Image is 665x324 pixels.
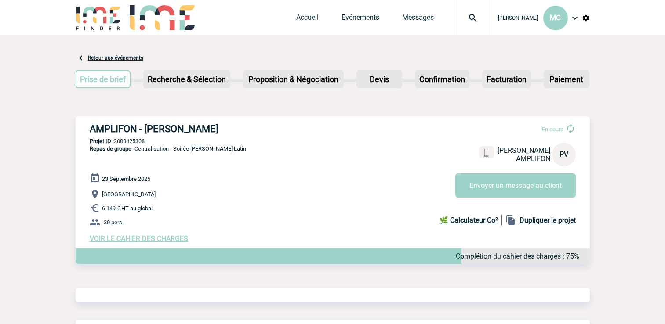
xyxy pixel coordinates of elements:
[244,71,343,87] p: Proposition & Négociation
[296,13,319,25] a: Accueil
[102,205,153,212] span: 6 149 € HT au global
[542,126,563,133] span: En cours
[498,15,538,21] span: [PERSON_NAME]
[102,191,156,198] span: [GEOGRAPHIC_DATA]
[440,216,498,224] b: 🌿 Calculateur Co²
[76,71,130,87] p: Prise de brief
[90,145,246,152] span: - Centralisation - Soirée [PERSON_NAME] Latin
[102,176,150,182] span: 23 Septembre 2025
[498,146,550,155] span: [PERSON_NAME]
[342,13,379,25] a: Evénements
[90,138,114,144] b: Projet ID :
[516,155,550,163] span: AMPLIFON
[88,55,143,61] a: Retour aux événements
[520,216,576,224] b: Dupliquer le projet
[90,145,131,152] span: Repas de groupe
[144,71,229,87] p: Recherche & Sélection
[440,215,502,225] a: 🌿 Calculateur Co²
[545,71,589,87] p: Paiement
[560,150,568,158] span: PV
[483,71,530,87] p: Facturation
[505,215,516,225] img: file_copy-black-24dp.png
[550,14,561,22] span: MG
[357,71,401,87] p: Devis
[90,123,353,134] h3: AMPLIFON - [PERSON_NAME]
[76,138,590,144] p: 2000425308
[416,71,469,87] p: Confirmation
[483,149,491,157] img: portable.png
[455,173,576,198] button: Envoyer un message au client
[76,5,121,30] img: IME-Finder
[104,219,124,226] span: 30 pers.
[402,13,434,25] a: Messages
[90,234,188,243] a: VOIR LE CAHIER DES CHARGES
